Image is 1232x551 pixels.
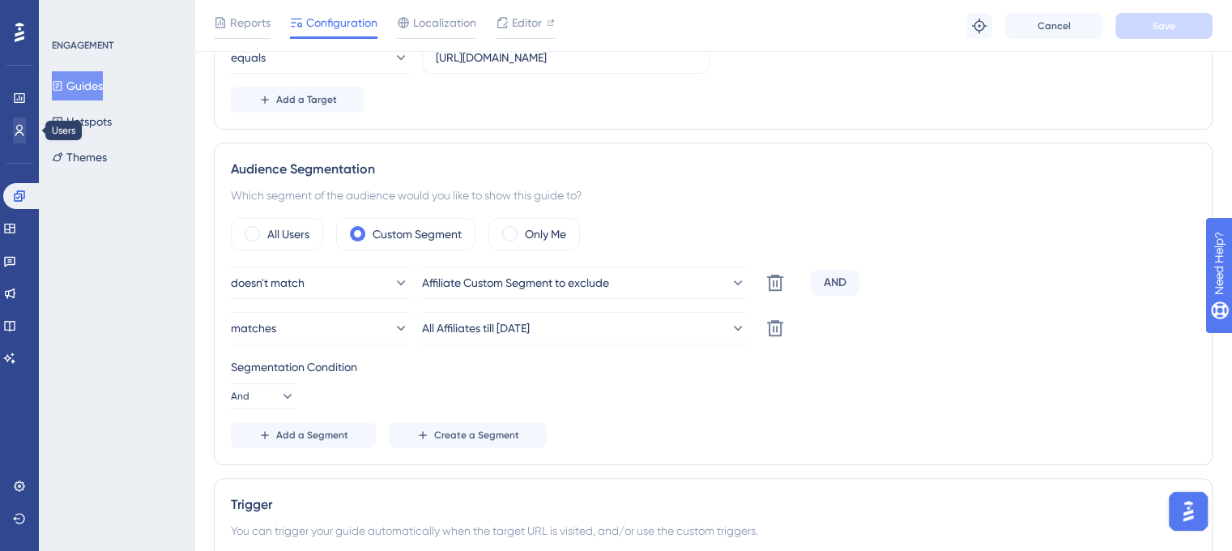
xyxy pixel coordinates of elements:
button: Cancel [1005,13,1102,39]
button: Add a Target [231,87,364,113]
span: And [231,390,249,403]
button: Guides [52,71,103,100]
div: AND [811,270,859,296]
span: equals [231,48,266,67]
span: Editor [512,13,542,32]
span: Cancel [1038,19,1071,32]
button: All Affiliates till [DATE] [422,312,746,344]
button: Affiliate Custom Segment to exclude [422,267,746,299]
div: Audience Segmentation [231,160,1196,179]
div: Trigger [231,495,1196,515]
input: yourwebsite.com/path [436,49,697,66]
span: Reports [230,13,271,32]
span: Save [1153,19,1175,32]
button: matches [231,312,409,344]
label: All Users [267,224,309,244]
span: Affiliate Custom Segment to exclude [422,273,609,293]
button: And [231,383,296,409]
span: Add a Segment [276,429,348,442]
button: Create a Segment [389,422,547,448]
span: Need Help? [38,4,101,23]
div: ENGAGEMENT [52,39,113,52]
span: Configuration [306,13,377,32]
div: Segmentation Condition [231,357,1196,377]
button: Add a Segment [231,422,376,448]
iframe: UserGuiding AI Assistant Launcher [1164,487,1213,536]
label: Custom Segment [373,224,462,244]
button: equals [231,41,409,74]
button: Hotspots [52,107,112,136]
label: Only Me [525,224,566,244]
span: Localization [413,13,476,32]
span: All Affiliates till [DATE] [422,318,530,338]
button: Themes [52,143,107,172]
div: Which segment of the audience would you like to show this guide to? [231,186,1196,205]
span: Create a Segment [434,429,519,442]
span: doesn't match [231,273,305,293]
span: Add a Target [276,93,337,106]
button: Save [1115,13,1213,39]
div: You can trigger your guide automatically when the target URL is visited, and/or use the custom tr... [231,521,1196,540]
button: doesn't match [231,267,409,299]
span: matches [231,318,276,338]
